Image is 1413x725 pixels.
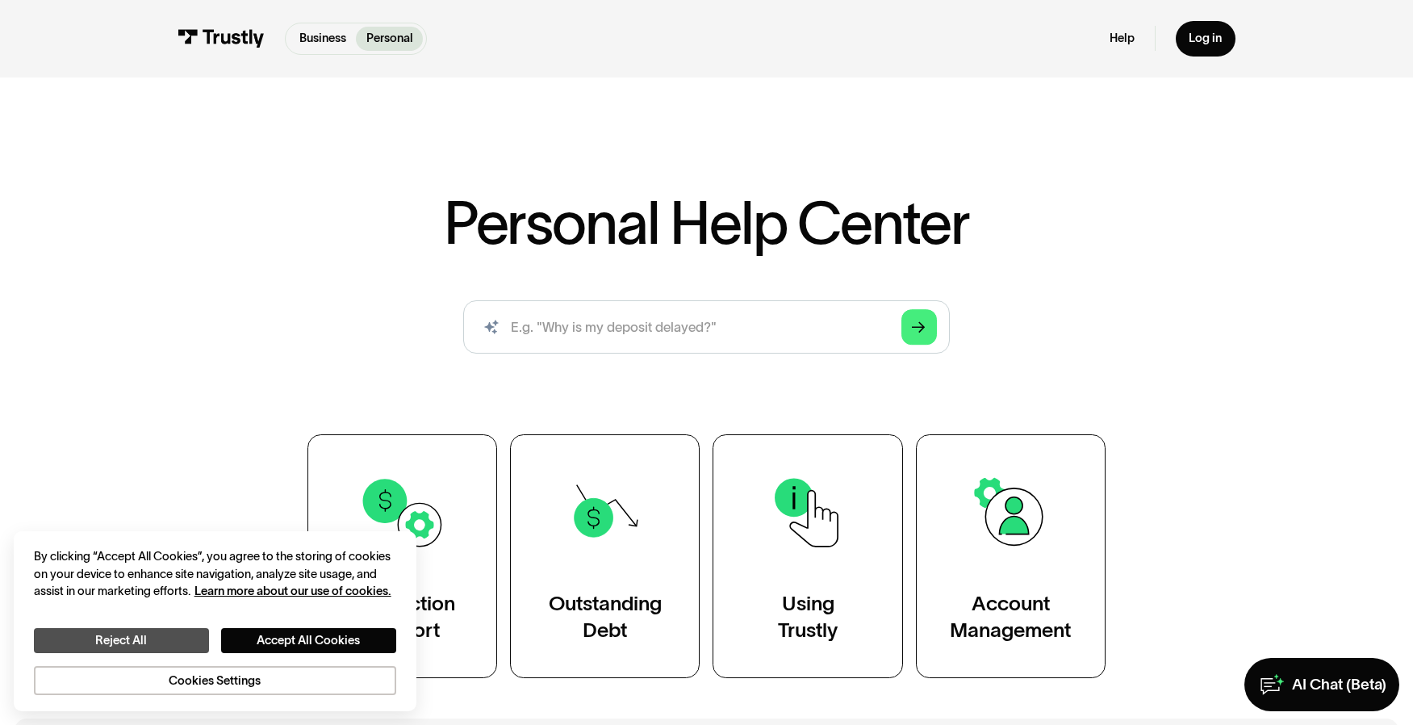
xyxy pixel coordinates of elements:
[778,590,838,644] div: Using Trustly
[916,434,1106,678] a: AccountManagement
[1176,21,1235,57] a: Log in
[34,666,396,694] button: Cookies Settings
[713,434,902,678] a: UsingTrustly
[510,434,700,678] a: OutstandingDebt
[1292,675,1386,694] div: AI Chat (Beta)
[221,628,396,653] button: Accept All Cookies
[1110,31,1135,46] a: Help
[549,590,662,644] div: Outstanding Debt
[1189,31,1222,46] div: Log in
[34,628,209,653] button: Reject All
[14,531,416,711] div: Cookie banner
[307,434,497,678] a: TransactionSupport
[299,30,346,48] p: Business
[463,300,950,354] form: Search
[950,590,1071,644] div: Account Management
[463,300,950,354] input: search
[289,27,356,51] a: Business
[34,548,396,695] div: Privacy
[366,30,413,48] p: Personal
[194,585,391,597] a: More information about your privacy, opens in a new tab
[34,548,396,601] div: By clicking “Accept All Cookies”, you agree to the storing of cookies on your device to enhance s...
[178,29,265,48] img: Trustly Logo
[356,27,423,51] a: Personal
[1244,658,1399,712] a: AI Chat (Beta)
[444,195,969,254] h1: Personal Help Center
